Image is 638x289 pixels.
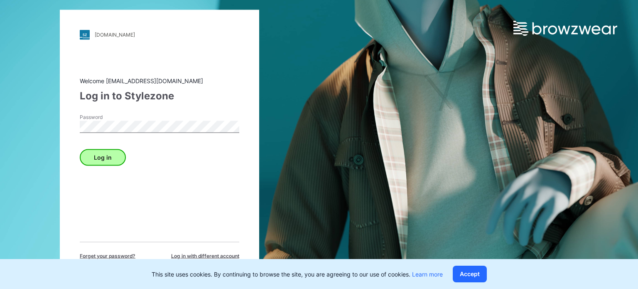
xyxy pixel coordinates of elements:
p: This site uses cookies. By continuing to browse the site, you are agreeing to our use of cookies. [152,270,443,279]
button: Log in [80,149,126,165]
span: Forget your password? [80,252,135,259]
a: Learn more [412,271,443,278]
button: Accept [453,266,487,282]
div: [DOMAIN_NAME] [95,32,135,38]
div: Log in to Stylezone [80,88,239,103]
span: Log in with different account [171,252,239,259]
a: [DOMAIN_NAME] [80,30,239,40]
img: browzwear-logo.e42bd6dac1945053ebaf764b6aa21510.svg [513,21,617,36]
img: stylezone-logo.562084cfcfab977791bfbf7441f1a819.svg [80,30,90,40]
div: Welcome [EMAIL_ADDRESS][DOMAIN_NAME] [80,76,239,85]
label: Password [80,113,138,121]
